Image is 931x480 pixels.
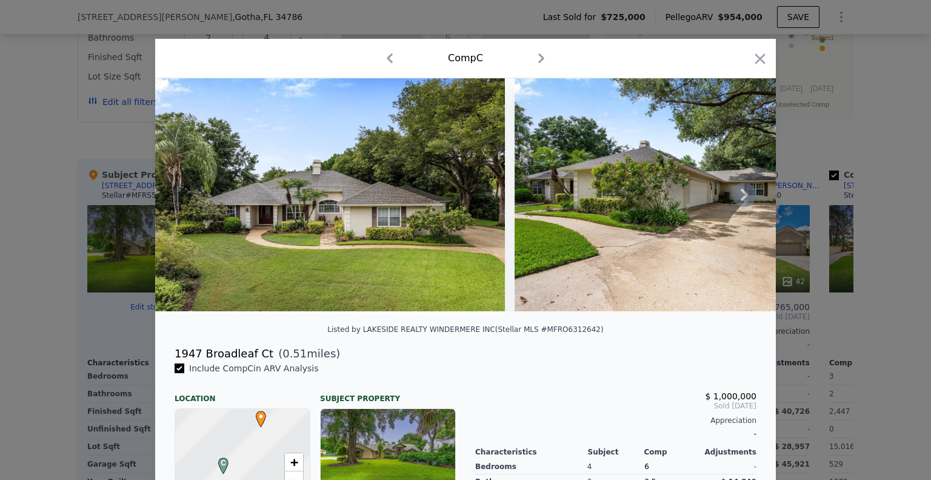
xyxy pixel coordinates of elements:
span: C [215,458,232,468]
div: Location [175,384,310,404]
div: 1947 Broadleaf Ct [175,345,273,362]
div: Subject [588,447,644,457]
div: Bedrooms [475,459,587,475]
div: Appreciation [475,416,756,425]
div: Subject Property [320,384,456,404]
div: C [215,458,222,465]
span: $ 1,000,000 [705,391,756,401]
div: - [701,459,756,475]
span: 6 [644,462,649,471]
div: Listed by LAKESIDE REALTY WINDERMERE INC (Stellar MLS #MFRO6312642) [327,325,603,334]
div: - [475,425,756,442]
div: Adjustments [700,447,756,457]
div: Comp C [448,51,483,66]
div: • [253,411,260,418]
span: ( miles) [273,345,340,362]
span: 0.51 [282,347,307,360]
a: Zoom in [285,453,303,472]
div: 4 [587,459,644,475]
span: Include Comp C in ARV Analysis [184,363,324,373]
img: Property Img [515,78,864,311]
img: Property Img [155,78,505,311]
span: + [290,455,298,470]
div: Comp [644,447,700,457]
span: • [253,407,269,425]
span: Sold [DATE] [475,401,756,411]
div: Characteristics [475,447,588,457]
